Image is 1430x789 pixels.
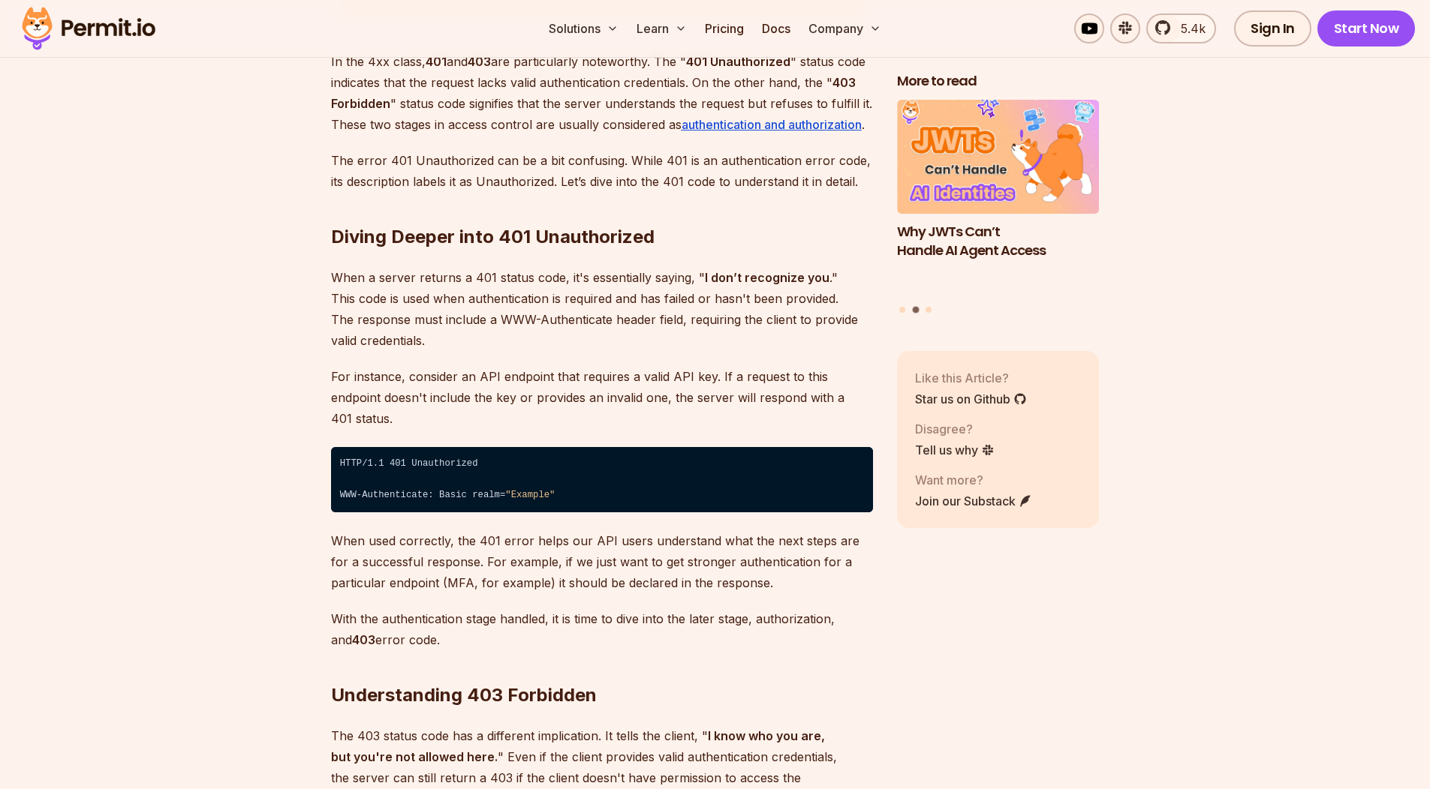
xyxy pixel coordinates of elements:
[899,306,905,312] button: Go to slide 1
[897,100,1100,297] a: Why JWTs Can’t Handle AI Agent AccessWhy JWTs Can’t Handle AI Agent Access
[331,366,873,429] p: For instance, consider an API endpoint that requires a valid API key. If a request to this endpoi...
[897,100,1100,214] img: Why JWTs Can’t Handle AI Agent Access
[331,608,873,650] p: With the authentication stage handled, it is time to dive into the later stage, authorization, an...
[699,13,750,43] a: Pricing
[897,100,1100,297] li: 2 of 3
[915,470,1032,488] p: Want more?
[915,368,1027,386] p: Like this Article?
[331,623,873,707] h2: Understanding 403 Forbidden
[331,75,856,111] strong: 403 Forbidden
[915,419,995,437] p: Disagree?
[756,13,796,43] a: Docs
[331,530,873,593] p: When used correctly, the 401 error helps our API users understand what the next steps are for a s...
[15,3,162,54] img: Permit logo
[705,270,829,285] strong: I don’t recognize you
[682,117,862,132] a: authentication and authorization
[1234,10,1311,46] a: Sign In
[468,54,491,69] strong: 403
[802,13,887,43] button: Company
[897,100,1100,315] div: Posts
[1317,10,1416,46] a: Start Now
[912,306,919,313] button: Go to slide 2
[352,632,375,647] strong: 403
[915,440,995,458] a: Tell us why
[926,306,932,312] button: Go to slide 3
[631,13,693,43] button: Learn
[331,165,873,249] h2: Diving Deeper into 401 Unauthorized
[426,54,447,69] strong: 401
[331,51,873,135] p: In the 4xx class, and are particularly noteworthy. The " " status code indicates that the request...
[897,72,1100,91] h2: More to read
[897,222,1100,259] h3: Why JWTs Can’t Handle AI Agent Access
[1172,19,1206,37] span: 5.4k
[331,267,873,351] p: When a server returns a 401 status code, it's essentially saying, " ." This code is used when aut...
[505,490,555,500] span: "Example"
[1146,13,1216,43] a: 5.4k
[915,389,1027,407] a: Star us on Github
[686,54,790,69] strong: 401 Unauthorized
[331,447,873,513] code: HTTP/1.1 401 Unauthorized ⁠ WWW-Authenticate: Basic realm=
[915,491,1032,509] a: Join our Substack
[331,150,873,192] p: The error 401 Unauthorized can be a bit confusing. While 401 is an authentication error code, its...
[543,13,625,43] button: Solutions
